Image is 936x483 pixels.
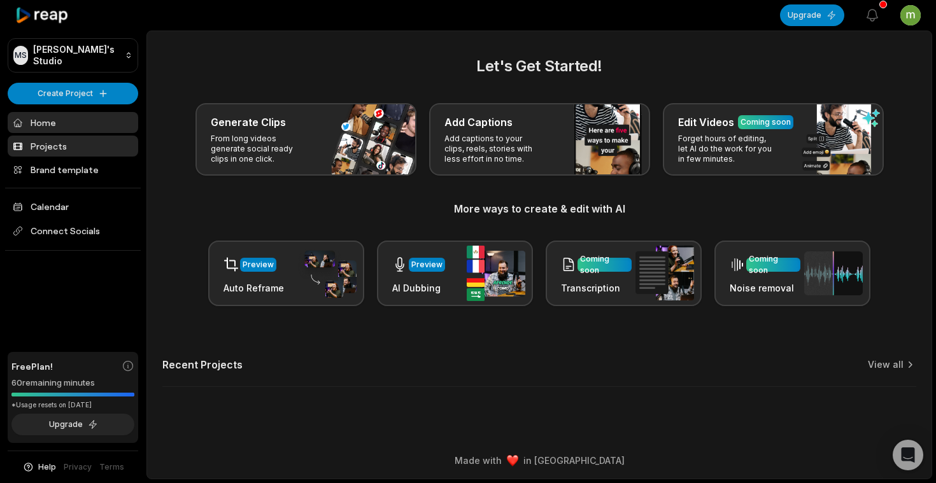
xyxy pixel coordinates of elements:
a: Brand template [8,159,138,180]
h2: Recent Projects [162,358,243,371]
span: Help [38,461,56,473]
button: Help [22,461,56,473]
a: Privacy [64,461,92,473]
div: 60 remaining minutes [11,377,134,389]
h3: More ways to create & edit with AI [162,201,916,216]
p: Add captions to your clips, reels, stories with less effort in no time. [444,134,543,164]
h3: Noise removal [730,281,800,295]
div: Coming soon [580,253,629,276]
h3: Generate Clips [211,115,286,130]
button: Create Project [8,83,138,104]
img: noise_removal.png [804,251,863,295]
p: Forget hours of editing, let AI do the work for you in few minutes. [678,134,777,164]
span: Connect Socials [8,220,138,242]
div: Made with in [GEOGRAPHIC_DATA] [159,454,920,467]
div: Preview [411,259,443,270]
p: From long videos generate social ready clips in one click. [211,134,309,164]
div: Preview [243,259,274,270]
p: [PERSON_NAME]'s Studio [33,44,120,67]
h3: Add Captions [444,115,513,130]
div: Coming soon [741,116,791,128]
img: auto_reframe.png [298,249,357,298]
button: Upgrade [11,414,134,435]
img: ai_dubbing.png [467,246,525,301]
div: Coming soon [749,253,798,276]
div: *Usage resets on [DATE] [11,400,134,410]
h2: Let's Get Started! [162,55,916,78]
img: heart emoji [507,455,518,466]
a: Terms [99,461,124,473]
h3: Edit Videos [678,115,734,130]
a: Home [8,112,138,133]
img: transcription.png [635,246,694,300]
h3: Transcription [561,281,632,295]
a: Calendar [8,196,138,217]
a: Projects [8,136,138,157]
button: Upgrade [780,4,844,26]
h3: AI Dubbing [392,281,445,295]
h3: Auto Reframe [223,281,284,295]
div: MS [13,46,28,65]
a: View all [868,358,904,371]
div: Open Intercom Messenger [893,440,923,470]
span: Free Plan! [11,360,53,373]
